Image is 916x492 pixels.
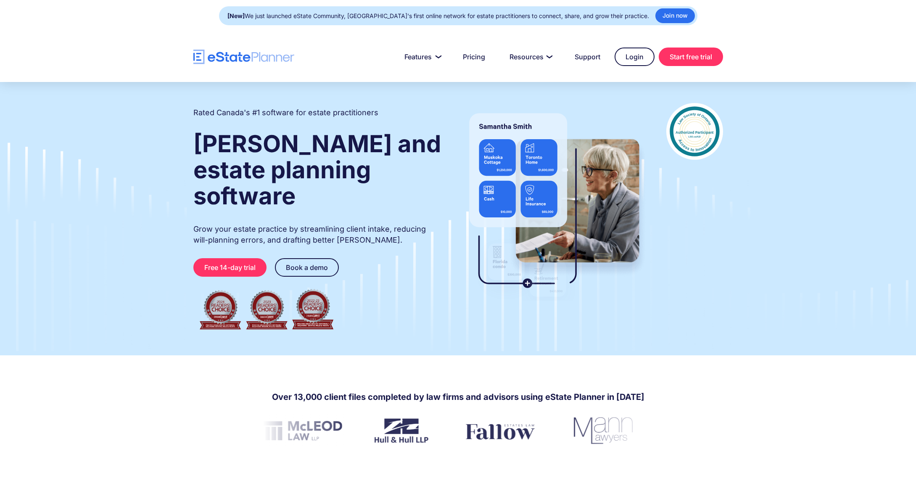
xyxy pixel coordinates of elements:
[193,107,378,118] h2: Rated Canada's #1 software for estate practitioners
[227,10,649,22] div: We just launched eState Community, [GEOGRAPHIC_DATA]'s first online network for estate practition...
[193,258,267,277] a: Free 14-day trial
[275,258,339,277] a: Book a demo
[655,8,695,23] a: Join now
[565,48,610,65] a: Support
[193,224,442,246] p: Grow your estate practice by streamlining client intake, reducing will-planning errors, and draft...
[659,48,723,66] a: Start free trial
[615,48,655,66] a: Login
[394,48,449,65] a: Features
[193,130,441,210] strong: [PERSON_NAME] and estate planning software
[459,103,649,301] img: estate planner showing wills to their clients, using eState Planner, a leading estate planning so...
[193,50,294,64] a: home
[453,48,495,65] a: Pricing
[227,12,245,19] strong: [New]
[499,48,560,65] a: Resources
[272,391,644,403] h4: Over 13,000 client files completed by law firms and advisors using eState Planner in [DATE]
